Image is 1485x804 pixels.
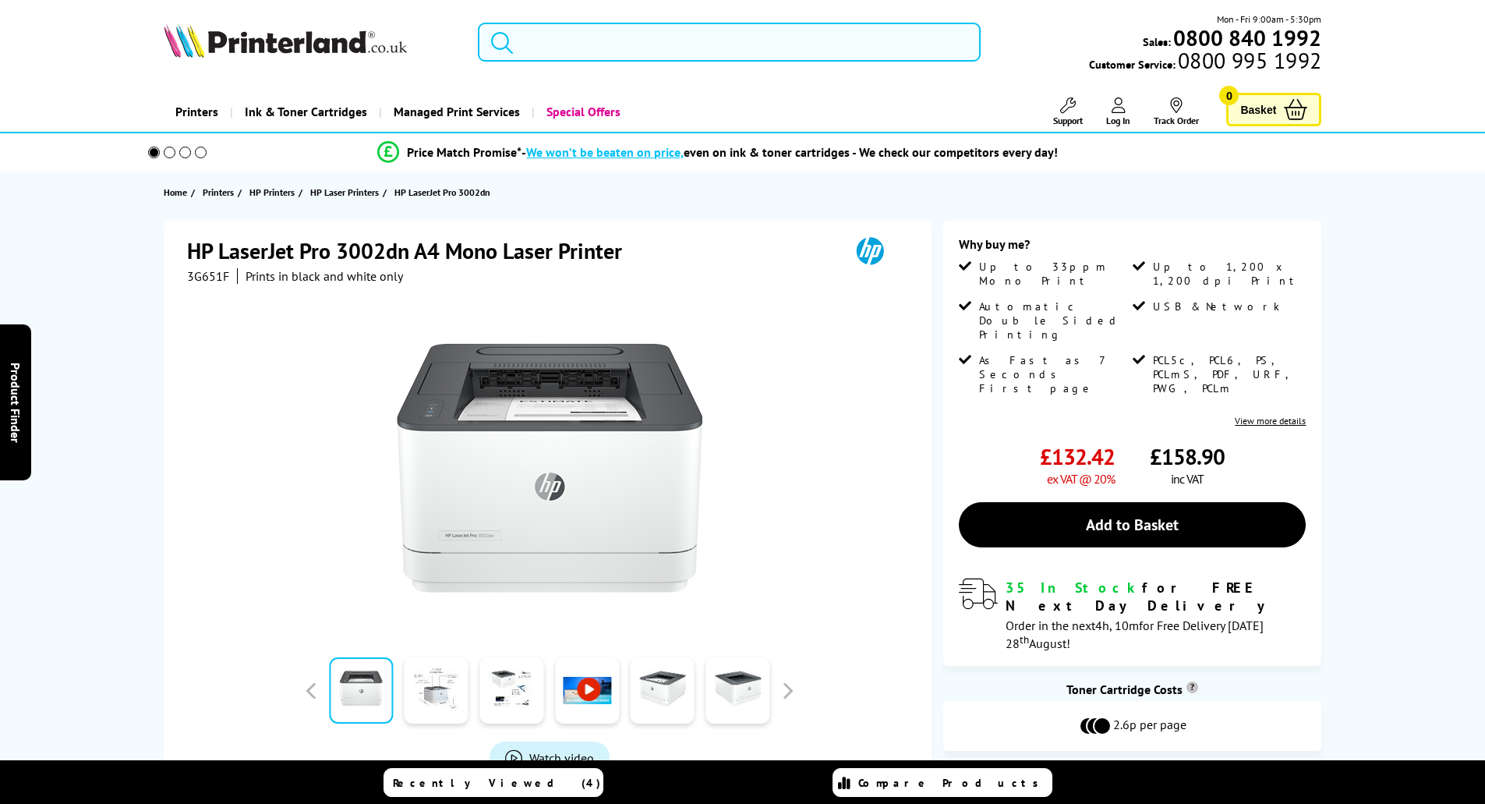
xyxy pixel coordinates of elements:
a: Log In [1106,97,1130,126]
span: 0 [1219,86,1239,105]
span: Customer Service: [1089,53,1321,72]
a: Managed Print Services [379,92,532,132]
a: Recently Viewed (4) [384,768,603,797]
span: HP LaserJet Pro 3002dn [394,186,490,198]
a: Printers [203,184,238,200]
span: Recently Viewed (4) [393,776,601,790]
span: Ink & Toner Cartridges [245,92,367,132]
a: Printers [164,92,230,132]
a: Track Order [1154,97,1199,126]
sup: th [1020,632,1029,646]
span: Log In [1106,115,1130,126]
span: Home [164,184,187,200]
span: £158.90 [1150,442,1225,471]
sup: Cost per page [1186,682,1198,693]
b: 0800 840 1992 [1173,23,1321,52]
a: Product_All_Videos [490,742,610,774]
span: HP Printers [249,184,295,200]
span: Support [1053,115,1083,126]
li: modal_Promise [127,139,1310,166]
a: Home [164,184,191,200]
a: Compare Products [833,768,1052,797]
span: We won’t be beaten on price, [526,144,684,160]
a: View more details [1235,415,1306,427]
a: Add to Basket [959,502,1306,547]
span: Basket [1240,99,1276,120]
span: 0800 995 1992 [1176,53,1321,68]
span: Price Match Promise* [407,144,522,160]
h1: HP LaserJet Pro 3002dn A4 Mono Laser Printer [187,236,638,265]
span: Up to 1,200 x 1,200 dpi Print [1153,260,1303,288]
a: 0800 840 1992 [1171,30,1321,45]
span: USB & Network [1153,299,1280,313]
span: inc VAT [1171,471,1204,487]
a: Special Offers [532,92,632,132]
span: Up to 33ppm Mono Print [979,260,1129,288]
img: HP [834,236,906,265]
a: Printerland Logo [164,23,459,61]
img: Printerland Logo [164,23,407,58]
span: ex VAT @ 20% [1047,471,1115,487]
span: £132.42 [1040,442,1115,471]
a: HP Printers [249,184,299,200]
span: Compare Products [858,776,1047,790]
div: for FREE Next Day Delivery [1006,579,1306,615]
div: modal_delivery [959,579,1306,650]
span: Printers [203,184,234,200]
i: Prints in black and white only [246,268,403,284]
span: Watch video [529,750,594,766]
img: HP LaserJet Pro 3002dn [397,315,702,621]
a: HP Laser Printers [310,184,383,200]
span: Mon - Fri 9:00am - 5:30pm [1217,12,1321,27]
span: Automatic Double Sided Printing [979,299,1129,342]
a: Support [1053,97,1083,126]
span: 2.6p per page [1113,717,1186,735]
span: 3G651F [187,268,229,284]
div: - even on ink & toner cartridges - We check our competitors every day! [522,144,1058,160]
a: Ink & Toner Cartridges [230,92,379,132]
div: Toner Cartridge Costs [943,682,1321,697]
span: As Fast as 7 Seconds First page [979,353,1129,395]
span: PCL5c, PCL6, PS, PCLmS, PDF, URF, PWG, PCLm [1153,353,1303,395]
span: HP Laser Printers [310,184,379,200]
span: Sales: [1143,34,1171,49]
div: Why buy me? [959,236,1306,260]
span: Product Finder [8,362,23,442]
a: Basket 0 [1226,93,1321,126]
span: 35 In Stock [1006,579,1142,597]
span: Order in the next for Free Delivery [DATE] 28 August! [1006,618,1264,651]
span: 4h, 10m [1095,618,1139,633]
